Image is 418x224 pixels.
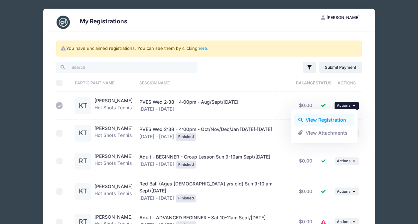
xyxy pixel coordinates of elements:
button: Actions [335,157,358,165]
a: [PERSON_NAME] [94,125,133,131]
a: Submit Payment [319,62,362,73]
span: Actions [337,103,350,108]
span: PVES Wed 2:38 - 4:00pm - Oct/Nov/Dec/Jan [DATE]-[DATE] [139,126,272,132]
span: Adult - ADVANCED BEGINNER - Sat 10-11am Sept/[DATE] [139,215,266,220]
a: here [198,46,207,51]
th: Session Name: activate to sort column ascending [136,74,296,92]
div: KT [74,125,91,142]
div: Finished [176,133,196,141]
button: Actions [335,102,358,110]
a: [PERSON_NAME] [94,153,133,159]
th: Actions: activate to sort column ascending [332,74,362,92]
button: Actions [335,187,358,195]
div: [DATE] - [DATE] [139,180,293,202]
a: [PERSON_NAME] [94,98,133,103]
div: KT [74,97,91,114]
th: Balance: activate to sort column ascending [296,74,316,92]
td: $0.00 [296,175,316,208]
span: Actions [337,219,350,224]
a: KT [74,103,91,109]
div: Hot Shots Tennis [94,153,133,169]
div: You have unclaimed registrations. You can see them by clicking . [56,41,362,56]
h3: My Registrations [80,18,127,25]
span: Actions [337,159,350,163]
th: Select All [56,74,71,92]
td: $0.00 [296,92,316,120]
th: Status: activate to sort column ascending [316,74,332,92]
div: Hot Shots Tennis [94,183,133,200]
a: KT [74,131,91,136]
div: RT [74,153,91,169]
div: [DATE] - [DATE] [139,126,293,141]
a: View Registration [294,114,354,126]
div: Hot Shots Tennis [94,125,133,142]
a: [PERSON_NAME] [94,183,133,189]
div: Finished [176,161,196,168]
span: Actions [337,189,350,194]
img: CampNetwork [57,16,70,29]
th: Participant Name: activate to sort column ascending [71,74,136,92]
button: [PERSON_NAME] [315,12,365,23]
div: [DATE] - [DATE] [139,99,293,113]
span: Adult - BEGINNER - Group Lesson Sun 9-10am Sept/[DATE] [139,154,270,160]
a: RT [74,159,91,164]
a: KT [74,189,91,194]
div: [DATE] - [DATE] [139,154,293,168]
a: View Attachments [294,126,354,139]
td: $0.00 [296,147,316,175]
div: KT [74,183,91,200]
div: Finished [176,194,196,202]
a: [PERSON_NAME] [94,214,133,220]
span: [PERSON_NAME] [327,15,359,20]
div: Hot Shots Tennis [94,97,133,114]
span: Red Ball (Ages [DEMOGRAPHIC_DATA] yrs old) Sun 9-10 am Sept/[DATE] [139,181,272,193]
span: PVES Wed 2:38 - 4:00pm - Aug/Sept/[DATE] [139,99,238,105]
input: Search [56,62,198,73]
